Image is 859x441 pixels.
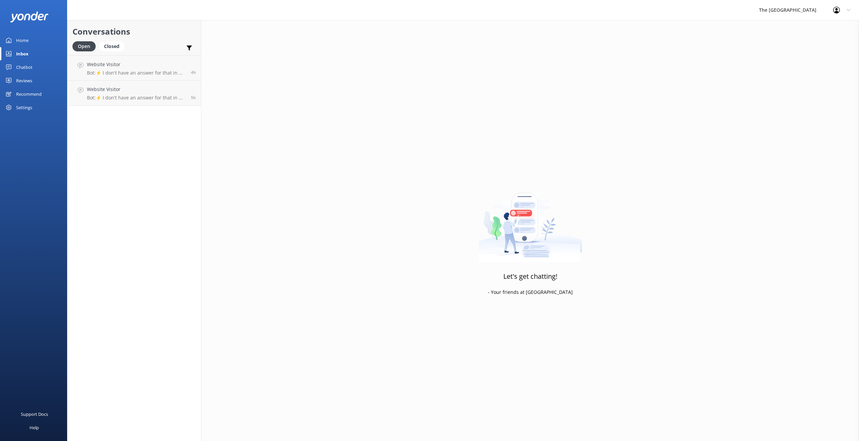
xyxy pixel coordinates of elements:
p: Bot: ⚡ I don't have an answer for that in my knowledge base. Please try and rephrase your questio... [87,95,186,101]
a: Website VisitorBot:⚡ I don't have an answer for that in my knowledge base. Please try and rephras... [67,81,201,106]
span: Aug 24 2025 01:08am (UTC -10:00) Pacific/Honolulu [191,95,196,100]
div: Support Docs [21,407,48,421]
span: Aug 24 2025 01:14am (UTC -10:00) Pacific/Honolulu [191,70,196,75]
a: Closed [99,42,128,50]
h4: Website Visitor [87,61,186,68]
img: yonder-white-logo.png [10,11,49,23]
div: Inbox [16,47,29,60]
a: Open [72,42,99,50]
div: Recommend [16,87,42,101]
div: Closed [99,41,124,51]
div: Reviews [16,74,32,87]
div: Help [30,421,39,434]
h4: Website Visitor [87,86,186,93]
p: - Your friends at [GEOGRAPHIC_DATA] [488,289,573,296]
img: artwork of a man stealing a conversation from at giant smartphone [478,179,582,263]
h2: Conversations [72,25,196,38]
div: Home [16,34,29,47]
a: Website VisitorBot:⚡ I don't have an answer for that in my knowledge base. Please try and rephras... [67,55,201,81]
div: Chatbot [16,60,33,74]
p: Bot: ⚡ I don't have an answer for that in my knowledge base. Please try and rephrase your questio... [87,70,186,76]
h3: Let's get chatting! [503,271,557,282]
div: Open [72,41,96,51]
div: Settings [16,101,32,114]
